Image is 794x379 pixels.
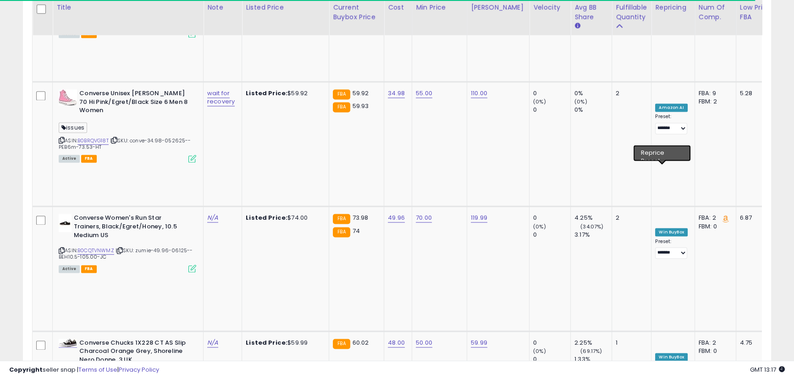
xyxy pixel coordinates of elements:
[471,89,487,98] a: 110.00
[81,265,97,273] span: FBA
[574,231,612,239] div: 3.17%
[353,227,360,235] span: 74
[574,214,612,222] div: 4.25%
[246,339,322,347] div: $59.99
[333,227,350,237] small: FBA
[79,339,191,367] b: Converse Chucks 1X228 CT AS Slip Charcoal Orange Grey, Shoreline Nero Donne, 3 UK
[246,214,322,222] div: $74.00
[574,339,612,347] div: 2.25%
[207,3,238,12] div: Note
[9,366,159,374] div: seller snap | |
[119,365,159,374] a: Privacy Policy
[416,89,432,98] a: 55.00
[59,214,72,232] img: 31O2u4+Rj2L._SL40_.jpg
[740,214,770,222] div: 6.87
[471,338,487,347] a: 59.99
[59,214,196,271] div: ASIN:
[59,89,196,162] div: ASIN:
[655,114,688,134] div: Preset:
[699,222,729,231] div: FBM: 0
[81,155,97,162] span: FBA
[353,89,369,97] span: 59.92
[740,3,773,22] div: Low Price FBA
[59,155,80,162] span: All listings currently available for purchase on Amazon
[699,97,729,106] div: FBM: 2
[353,213,369,222] span: 73.98
[78,365,117,374] a: Terms of Use
[750,365,785,374] span: 2025-09-10 13:17 GMT
[699,214,729,222] div: FBA: 2
[388,213,405,222] a: 49.96
[333,102,350,112] small: FBA
[616,339,644,347] div: 1
[699,347,729,355] div: FBM: 0
[388,338,405,347] a: 48.00
[353,338,369,347] span: 60.02
[207,338,218,347] a: N/A
[79,89,191,117] b: Converse Unisex [PERSON_NAME] 70 Hi Pink/Egret/Black Size 6 Men 8 Women
[740,89,770,97] div: 5.28
[655,228,688,236] div: Win BuyBox
[616,214,644,222] div: 2
[533,223,546,230] small: (0%)
[9,365,43,374] strong: Copyright
[56,3,199,12] div: Title
[471,3,525,12] div: [PERSON_NAME]
[74,214,185,242] b: Converse Women's Run Star Trainers, Black/Egret/Honey, 10.5 Medium US
[333,3,380,22] div: Current Buybox Price
[533,231,570,239] div: 0
[207,213,218,222] a: N/A
[616,89,644,97] div: 2
[59,247,193,260] span: | SKU: zumie-49.96-06125--BEH10.5-105.00-JC
[574,22,580,30] small: Avg BB Share.
[574,3,608,22] div: Avg BB Share
[574,106,612,114] div: 0%
[246,338,287,347] b: Listed Price:
[740,339,770,347] div: 4.75
[471,213,487,222] a: 119.99
[699,3,732,22] div: Num of Comp.
[580,223,603,230] small: (34.07%)
[574,89,612,97] div: 0%
[533,3,567,12] div: Velocity
[246,89,322,97] div: $59.92
[580,347,602,355] small: (69.17%)
[616,3,647,22] div: Fulfillable Quantity
[333,214,350,224] small: FBA
[699,89,729,97] div: FBA: 9
[533,347,546,355] small: (0%)
[655,238,688,259] div: Preset:
[246,89,287,97] b: Listed Price:
[533,106,570,114] div: 0
[416,3,463,12] div: Min Price
[207,89,235,106] a: wait for recovery
[77,137,109,145] a: B0BRQVG18T
[59,122,87,133] span: issues
[416,338,432,347] a: 50.00
[333,339,350,349] small: FBA
[333,89,350,99] small: FBA
[699,339,729,347] div: FBA: 2
[655,3,691,12] div: Repricing
[59,89,77,105] img: 41kznOcMniL._SL40_.jpg
[533,89,570,97] div: 0
[533,98,546,105] small: (0%)
[77,247,114,254] a: B0CQTVNWMZ
[533,214,570,222] div: 0
[574,98,587,105] small: (0%)
[655,103,687,112] div: Amazon AI
[246,3,325,12] div: Listed Price
[353,102,369,110] span: 59.93
[388,3,408,12] div: Cost
[533,339,570,347] div: 0
[59,339,77,347] img: 41-7L7d3F5L._SL40_.jpg
[59,137,191,151] span: | SKU: conve-34.98-052625--PEB6m-73.53-HT
[59,265,80,273] span: All listings currently available for purchase on Amazon
[388,89,405,98] a: 34.98
[246,213,287,222] b: Listed Price:
[416,213,432,222] a: 70.00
